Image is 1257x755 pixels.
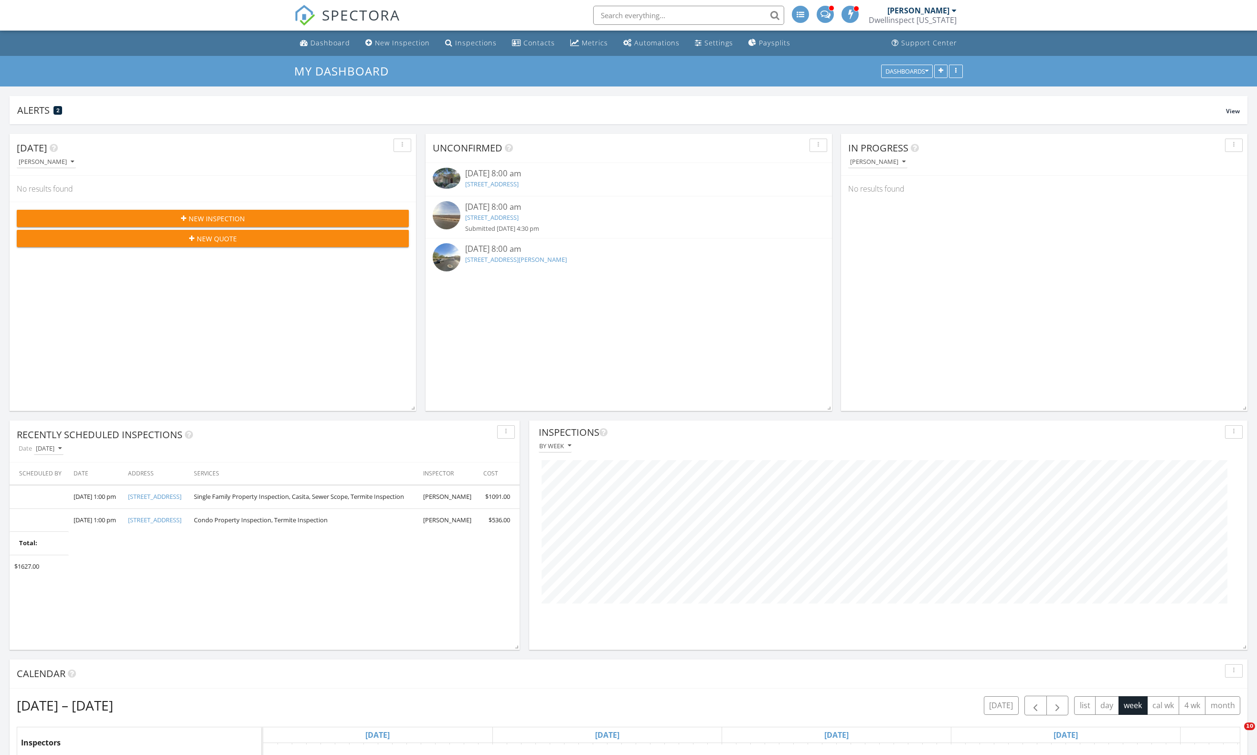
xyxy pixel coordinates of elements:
[17,667,65,680] span: Calendar
[619,34,683,52] a: Automations (Advanced)
[539,440,572,453] button: By week
[69,463,123,485] th: Date
[418,485,479,508] td: [PERSON_NAME]
[189,508,418,531] td: Condo Property Inspection, Termite Inspection
[593,727,622,743] a: Go to September 29, 2025
[881,65,933,78] button: Dashboards
[1205,696,1240,715] button: month
[375,38,430,47] div: New Inspection
[539,442,571,449] div: By week
[433,201,460,229] img: streetview
[17,141,47,154] span: [DATE]
[455,38,497,47] div: Inspections
[294,13,400,33] a: SPECTORA
[69,485,123,508] td: [DATE] 1:00 pm
[479,508,520,531] td: $536.00
[128,492,181,501] a: [STREET_ADDRESS]
[479,463,520,485] th: Cost
[197,234,237,244] span: New Quote
[418,508,479,531] td: [PERSON_NAME]
[322,5,400,25] span: SPECTORA
[479,485,520,508] td: $1091.00
[869,15,957,25] div: Dwellinspect Arizona
[1051,727,1080,743] a: Go to October 1, 2025
[1074,696,1096,715] button: list
[465,180,519,188] a: [STREET_ADDRESS]
[539,425,1221,440] div: Inspections
[17,230,409,247] button: New Quote
[17,210,409,227] button: New Inspection
[17,104,1226,117] div: Alerts
[17,696,113,715] h2: [DATE] – [DATE]
[189,463,418,485] th: Services
[759,38,790,47] div: Paysplits
[69,508,123,531] td: [DATE] 1:00 pm
[593,6,784,25] input: Search everything...
[1147,696,1180,715] button: cal wk
[465,213,519,222] a: [STREET_ADDRESS]
[848,156,907,169] button: [PERSON_NAME]
[1226,107,1240,115] span: View
[363,727,392,743] a: Go to September 28, 2025
[465,168,792,180] div: [DATE] 8:00 am
[1244,723,1255,730] span: 10
[848,141,908,154] span: In Progress
[887,6,949,15] div: [PERSON_NAME]
[189,485,418,508] td: Single Family Property Inspection, Casita, Sewer Scope, Termite Inspection
[901,38,957,47] div: Support Center
[433,141,502,154] span: Unconfirmed
[10,176,416,202] div: No results found
[56,107,60,114] span: 2
[294,63,397,79] a: My Dashboard
[888,34,961,52] a: Support Center
[433,168,825,191] a: [DATE] 8:00 am [STREET_ADDRESS]
[465,224,792,233] div: Submitted [DATE] 4:30 pm
[465,243,792,255] div: [DATE] 8:00 am
[441,34,501,52] a: Inspections
[841,176,1247,202] div: No results found
[433,201,825,233] a: [DATE] 8:00 am [STREET_ADDRESS] Submitted [DATE] 4:30 pm
[294,5,315,26] img: The Best Home Inspection Software - Spectora
[36,445,62,452] div: [DATE]
[850,159,905,165] div: [PERSON_NAME]
[1179,696,1205,715] button: 4 wk
[19,159,74,165] div: [PERSON_NAME]
[10,555,69,578] td: $1627.00
[128,516,181,524] a: [STREET_ADDRESS]
[523,38,555,47] div: Contacts
[885,68,928,75] div: Dashboards
[17,428,182,441] span: Recently Scheduled Inspections
[1119,696,1148,715] button: week
[17,156,76,169] button: [PERSON_NAME]
[362,34,434,52] a: New Inspection
[508,34,559,52] a: Contacts
[691,34,737,52] a: Settings
[566,34,612,52] a: Metrics
[1046,696,1069,715] button: Next
[1024,696,1047,715] button: Previous
[123,463,189,485] th: Address
[433,243,825,274] a: [DATE] 8:00 am [STREET_ADDRESS][PERSON_NAME]
[745,34,794,52] a: Paysplits
[465,201,792,213] div: [DATE] 8:00 am
[17,442,34,455] label: Date
[984,696,1019,715] button: [DATE]
[582,38,608,47] div: Metrics
[433,243,460,271] img: streetview
[10,463,69,485] th: Scheduled By
[433,168,460,189] img: 9346685%2Freports%2F3b040e9b-cc79-4f1f-81eb-12f533a4328a%2Fcover_photos%2Fj2GFQreoRRmCH80Zienp%2F...
[21,737,61,748] span: Inspectors
[465,255,567,264] a: [STREET_ADDRESS][PERSON_NAME]
[19,539,37,548] b: Total:
[34,442,64,455] button: [DATE]
[418,463,479,485] th: Inspector
[704,38,733,47] div: Settings
[296,34,354,52] a: Dashboard
[822,727,851,743] a: Go to September 30, 2025
[634,38,680,47] div: Automations
[1095,696,1119,715] button: day
[310,38,350,47] div: Dashboard
[1225,723,1247,745] iframe: Intercom live chat
[189,214,245,224] span: New Inspection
